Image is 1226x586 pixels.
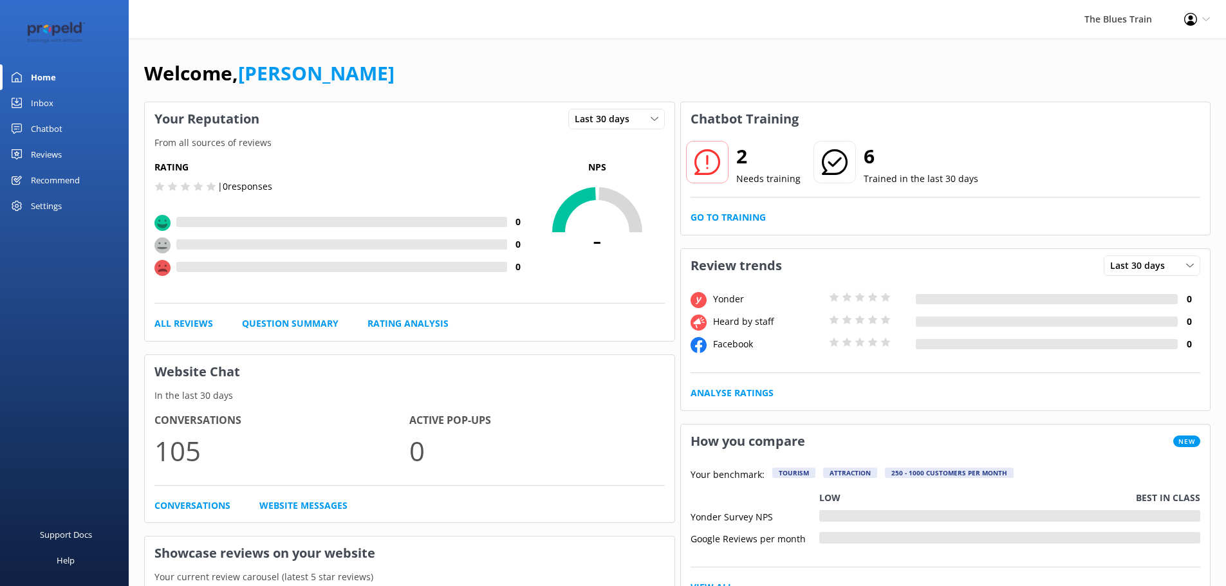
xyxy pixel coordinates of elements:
h3: Website Chat [145,355,674,389]
a: [PERSON_NAME] [238,60,395,86]
p: NPS [530,160,665,174]
h1: Welcome, [144,58,395,89]
p: In the last 30 days [145,389,674,403]
a: All Reviews [154,316,213,331]
h4: 0 [507,215,530,229]
h4: 0 [1178,292,1200,306]
h3: Chatbot Training [681,102,808,136]
p: Your benchmark: [691,468,765,483]
div: Home [31,64,56,90]
span: Last 30 days [575,112,637,126]
div: 250 - 1000 customers per month [885,468,1014,478]
div: Yonder Survey NPS [691,510,819,522]
span: New [1173,435,1200,447]
a: Website Messages [259,499,348,513]
h4: 0 [507,237,530,252]
div: Tourism [772,468,815,478]
h3: How you compare [681,425,815,458]
div: Recommend [31,167,80,193]
p: Low [819,491,841,505]
div: Reviews [31,142,62,167]
h2: 2 [736,141,801,172]
p: From all sources of reviews [145,136,674,150]
p: Best in class [1136,491,1200,505]
div: Heard by staff [710,315,826,329]
h4: 0 [507,260,530,274]
h4: Conversations [154,412,409,429]
div: Support Docs [40,522,92,547]
p: | 0 responses [218,179,272,194]
a: Conversations [154,499,230,513]
div: Chatbot [31,116,62,142]
div: Inbox [31,90,53,116]
p: Trained in the last 30 days [864,172,978,186]
h2: 6 [864,141,978,172]
div: Attraction [823,468,877,478]
a: Go to Training [691,210,766,224]
img: 12-1677471078.png [19,22,93,43]
div: Yonder [710,292,826,306]
div: Settings [31,193,62,219]
h3: Showcase reviews on your website [145,536,674,570]
div: Help [57,547,75,573]
span: - [530,223,665,255]
div: Google Reviews per month [691,532,819,544]
p: 0 [409,429,664,472]
a: Analyse Ratings [691,386,774,400]
a: Question Summary [242,316,339,331]
h3: Your Reputation [145,102,269,136]
h4: 0 [1178,315,1200,329]
h4: 0 [1178,337,1200,351]
h3: Review trends [681,249,792,282]
p: Your current review carousel (latest 5 star reviews) [145,570,674,584]
p: Needs training [736,172,801,186]
h5: Rating [154,160,530,174]
div: Facebook [710,337,826,351]
span: Last 30 days [1110,259,1173,273]
h4: Active Pop-ups [409,412,664,429]
p: 105 [154,429,409,472]
a: Rating Analysis [367,316,449,331]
